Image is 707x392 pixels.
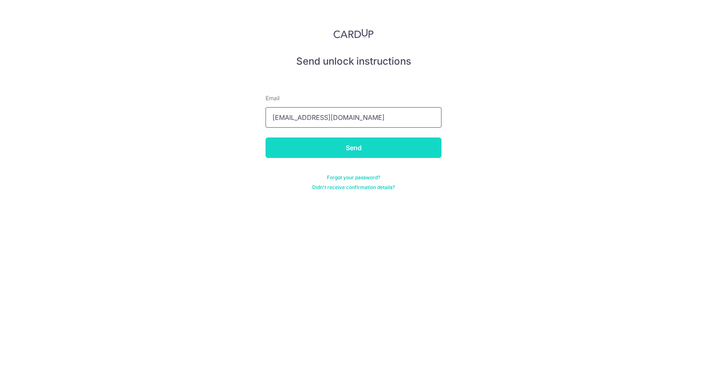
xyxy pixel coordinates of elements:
a: Didn't receive confirmation details? [312,184,395,191]
a: Forgot your password? [327,174,380,181]
input: Enter your Email [266,107,441,128]
h5: Send unlock instructions [266,55,441,68]
span: translation missing: en.devise.label.Email [266,95,279,101]
img: CardUp Logo [333,29,374,38]
input: Send [266,137,441,158]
